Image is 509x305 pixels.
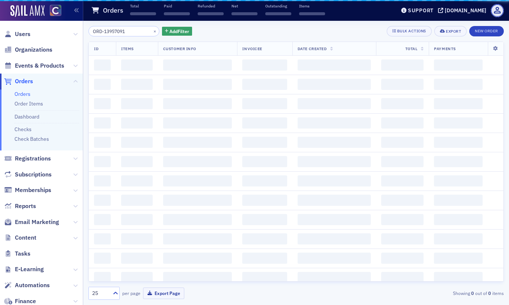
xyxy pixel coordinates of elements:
[94,253,111,264] span: ‌
[381,272,424,283] span: ‌
[242,272,287,283] span: ‌
[491,4,504,17] span: Profile
[265,12,291,15] span: ‌
[242,98,287,109] span: ‌
[94,272,111,283] span: ‌
[121,46,134,51] span: Items
[242,156,287,167] span: ‌
[381,214,424,225] span: ‌
[164,12,190,15] span: ‌
[434,98,483,109] span: ‌
[10,5,45,17] img: SailAMX
[15,77,33,85] span: Orders
[88,26,159,36] input: Search…
[4,186,51,194] a: Memberships
[298,233,371,244] span: ‌
[14,126,32,133] a: Checks
[4,155,51,163] a: Registrations
[152,27,158,34] button: ×
[434,272,483,283] span: ‌
[298,272,371,283] span: ‌
[121,137,153,148] span: ‌
[298,137,371,148] span: ‌
[370,290,504,296] div: Showing out of items
[4,202,36,210] a: Reports
[299,12,325,15] span: ‌
[94,233,111,244] span: ‌
[163,156,232,167] span: ‌
[299,3,325,9] p: Items
[4,218,59,226] a: Email Marketing
[4,281,50,289] a: Automations
[94,175,111,186] span: ‌
[130,12,156,15] span: ‌
[121,233,153,244] span: ‌
[14,113,39,120] a: Dashboard
[163,233,232,244] span: ‌
[198,3,224,9] p: Refunded
[163,214,232,225] span: ‌
[242,233,287,244] span: ‌
[438,8,489,13] button: [DOMAIN_NAME]
[397,29,426,33] div: Bulk Actions
[487,290,492,296] strong: 0
[169,28,189,35] span: Add Filter
[163,272,232,283] span: ‌
[94,98,111,109] span: ‌
[4,46,52,54] a: Organizations
[265,3,291,9] p: Outstanding
[163,175,232,186] span: ‌
[381,156,424,167] span: ‌
[94,79,111,90] span: ‌
[434,79,483,90] span: ‌
[242,79,287,90] span: ‌
[381,98,424,109] span: ‌
[434,156,483,167] span: ‌
[434,117,483,129] span: ‌
[298,175,371,186] span: ‌
[121,79,153,90] span: ‌
[50,5,61,16] img: SailAMX
[121,98,153,109] span: ‌
[298,98,371,109] span: ‌
[298,79,371,90] span: ‌
[121,175,153,186] span: ‌
[45,5,61,17] a: View Homepage
[470,290,475,296] strong: 0
[15,155,51,163] span: Registrations
[231,12,257,15] span: ‌
[242,253,287,264] span: ‌
[4,30,30,38] a: Users
[434,137,483,148] span: ‌
[381,253,424,264] span: ‌
[434,175,483,186] span: ‌
[434,195,483,206] span: ‌
[121,59,153,71] span: ‌
[92,289,108,297] div: 25
[15,62,64,70] span: Events & Products
[298,59,371,71] span: ‌
[434,253,483,264] span: ‌
[408,7,434,14] div: Support
[143,288,184,299] button: Export Page
[163,46,196,51] span: Customer Info
[163,253,232,264] span: ‌
[94,117,111,129] span: ‌
[164,3,190,9] p: Paid
[15,281,50,289] span: Automations
[163,98,232,109] span: ‌
[298,46,327,51] span: Date Created
[298,156,371,167] span: ‌
[4,265,44,273] a: E-Learning
[242,195,287,206] span: ‌
[381,195,424,206] span: ‌
[242,175,287,186] span: ‌
[122,290,140,296] label: per page
[130,3,156,9] p: Total
[121,117,153,129] span: ‌
[15,265,44,273] span: E-Learning
[94,156,111,167] span: ‌
[242,46,262,51] span: Invoicee
[434,233,483,244] span: ‌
